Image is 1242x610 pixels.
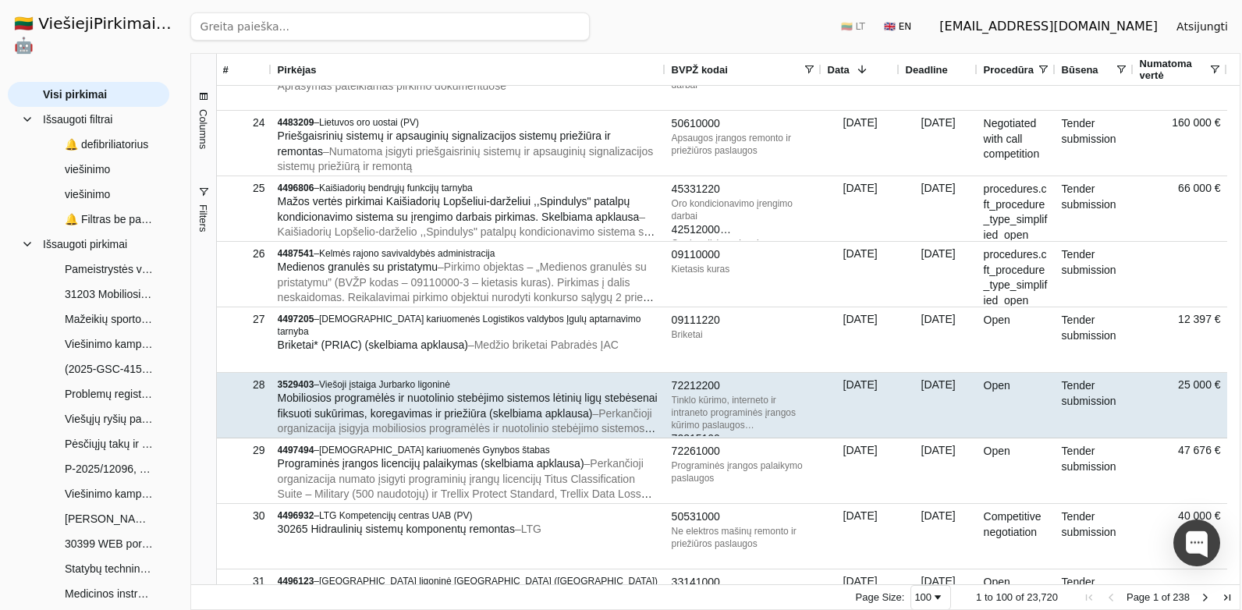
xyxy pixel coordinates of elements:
span: 🔔 defibriliatorius [65,133,148,156]
span: BVPŽ kodai [672,64,728,76]
div: [DATE] [821,307,900,372]
div: 47 676 € [1134,438,1227,503]
span: Pirkėjas [278,64,317,76]
span: [GEOGRAPHIC_DATA] ligoninė [GEOGRAPHIC_DATA] ([GEOGRAPHIC_DATA]) [319,576,658,587]
div: procedures.cft_procedure_type_simplified_open [978,176,1056,241]
div: 72261000 [672,444,815,459]
span: Medicinos instrumentų pirkimas I (10744) [65,582,154,605]
span: 4497494 [278,445,314,456]
span: to [985,591,993,603]
div: Tender submission [1056,242,1134,307]
div: Oro kondicionavimo įranga [672,237,815,250]
span: Statybų techninės priežiūros paslaugos [65,557,154,580]
div: 25 000 € [1134,373,1227,438]
div: 25 [223,177,265,200]
div: [DATE] [900,438,978,503]
span: 1 [976,591,981,603]
span: – Kaišiadorių Lopšelio-darželio ,,Spindulys" patalpų kondicionavimo sistema su įrengimo darbais M... [278,211,655,254]
div: 30 [223,505,265,527]
span: Deadline [906,64,948,76]
span: – Pirkimo objektas – „Medienos granulės su pristatymu” (BVŽP kodas – 09110000-3 – kietasis kuras)... [278,261,655,349]
span: Mažos vertės pirkimai Kaišiadorių Lopšeliui-darželiui ,,Spindulys" patalpų kondicionavimo sistema... [278,195,640,223]
span: Kelmės rajono savivaldybės administracija [319,248,495,259]
div: 160 000 € [1134,111,1227,176]
div: – [278,444,659,456]
div: 26 [223,243,265,265]
div: Last Page [1221,591,1233,604]
div: 27 [223,308,265,331]
div: procedures.cft_procedure_type_simplified_open [978,242,1056,307]
div: Page Size: [856,591,905,603]
div: Kietasis kuras [672,263,815,275]
div: [DATE] [821,176,900,241]
span: Lietuvos oro uostai (PV) [319,117,419,128]
div: – [278,247,659,260]
span: Viešinimo kampanija "Persėsk į elektromobilį" [65,482,154,505]
span: of [1162,591,1170,603]
span: Page [1127,591,1150,603]
span: Mažeikių sporto ir pramogų centro Sedos g. 55, Mažeikiuose statybos valdymo, įskaitant statybos t... [65,307,154,331]
span: Medienos granulės su pristatymu [278,261,438,273]
span: – Medžio briketai Pabradės ĮAC [468,339,619,351]
div: 72315100 [672,431,815,447]
span: Mobiliosios programėlės ir nuotolinio stebėjimo sistemos lėtinių ligų stebėsenai fiksuoti sukūrim... [278,392,658,420]
div: [DATE] [821,438,900,503]
span: P-2025/12096, Mokslo paskirties modulinio pastato (gaminio) lopšelio-darželio Nidos g. 2A, Dercek... [65,457,154,481]
span: Būsena [1062,64,1098,76]
div: 29 [223,439,265,462]
div: [DATE] [821,111,900,176]
div: [DATE] [900,504,978,569]
div: [DATE] [900,111,978,176]
span: [DEMOGRAPHIC_DATA] kariuomenės Gynybos štabas [319,445,550,456]
span: Data [828,64,850,76]
div: Next Page [1199,591,1212,604]
div: [DATE] [900,176,978,241]
span: Filters [197,204,209,232]
span: 🔔 Filtras be pavadinimo [65,207,154,231]
div: Tender submission [1056,176,1134,241]
div: [DATE] [821,242,900,307]
div: Tender submission [1056,373,1134,438]
span: 30265 Hidraulinių sistemų komponentų remontas [278,523,515,535]
div: 45331220 [672,182,815,197]
span: (2025-GSC-415) Personalo valdymo sistemos nuomos ir kitos paslaugos [65,357,154,381]
div: [DATE] [900,242,978,307]
div: 33141000 [672,575,815,590]
button: Atsijungti [1164,12,1240,41]
div: Programinės įrangos palaikymo paslaugos [672,459,815,484]
button: 🇬🇧 EN [875,14,921,39]
div: [DATE] [821,504,900,569]
span: 4487541 [278,248,314,259]
span: 238 [1173,591,1190,603]
span: 4496123 [278,576,314,587]
div: Open [978,307,1056,372]
div: 66 000 € [1134,176,1227,241]
span: Problemų registravimo ir administravimo informacinės sistemos sukūrimo, įdiegimo, palaikymo ir ap... [65,382,154,406]
div: [EMAIL_ADDRESS][DOMAIN_NAME] [939,17,1158,36]
div: 50531000 [672,509,815,525]
input: Greita paieška... [190,12,590,41]
span: 3529403 [278,379,314,390]
div: 09110000 [672,247,815,263]
div: Negotiated with call competition [978,111,1056,176]
div: [DATE] [821,373,900,438]
div: – [278,116,659,129]
span: Programinės įrangos licencijų palaikymas (skelbiama apklausa) [278,457,584,470]
span: viešinimo [65,158,110,181]
div: Tender submission [1056,438,1134,503]
span: Kaišiadorių bendrųjų funkcijų tarnyba [319,183,473,193]
div: Open [978,373,1056,438]
div: Oro kondicionavimo įrengimo darbai [672,197,815,222]
div: Tender submission [1056,504,1134,569]
span: 4496806 [278,183,314,193]
span: 1 [1153,591,1159,603]
div: Tender submission [1056,111,1134,176]
div: Ne elektros mašinų remonto ir priežiūros paslaugos [672,525,815,550]
span: Viešinimo kampanija "Persėsk į elektromobilį" [65,332,154,356]
span: Pėsčiųjų takų ir automobilių stovėjimo aikštelių sutvarkymo darbai. [65,432,154,456]
div: 28 [223,374,265,396]
span: Pameistrystės viešinimo Lietuvoje komunikacijos strategijos įgyvendinimas [65,257,154,281]
span: 4496932 [278,510,314,521]
span: Viešųjų ryšių paslaugos [65,407,154,431]
div: 24 [223,112,265,134]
